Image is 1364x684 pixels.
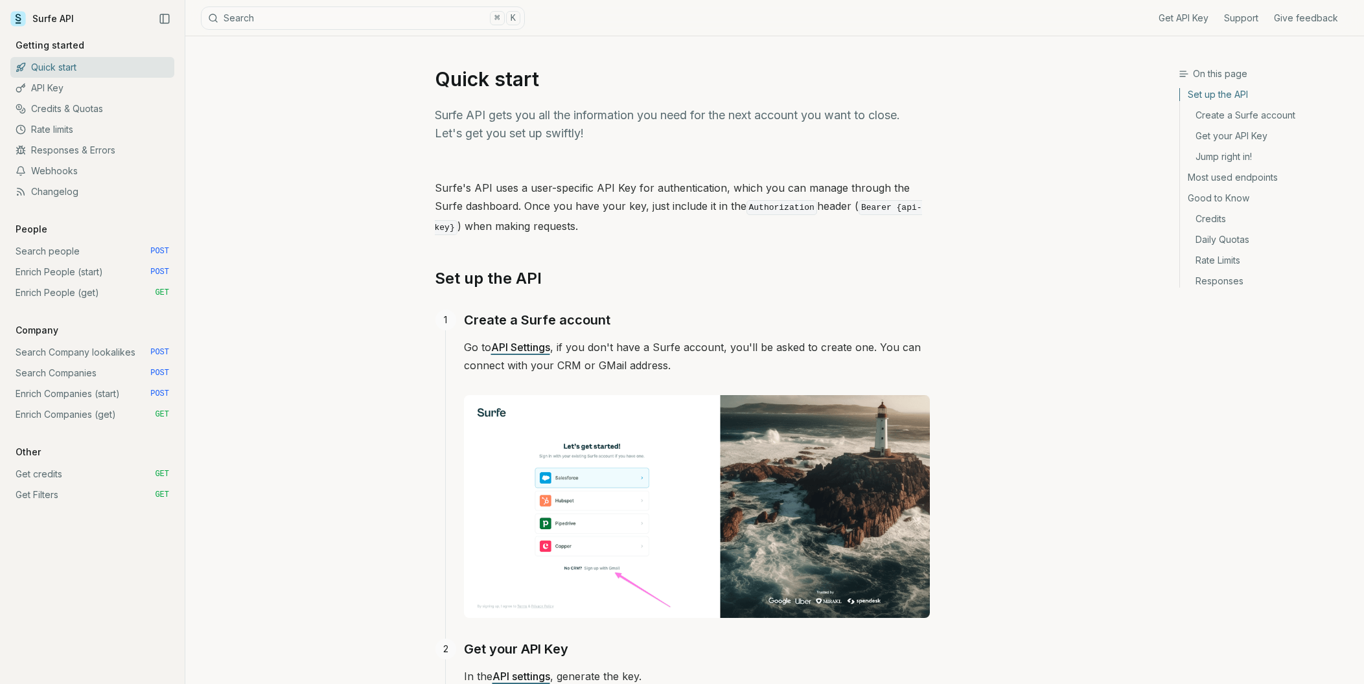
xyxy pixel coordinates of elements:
span: POST [150,246,169,256]
a: Changelog [10,181,174,202]
a: Good to Know [1180,188,1354,209]
a: Get Filters GET [10,484,174,505]
span: GET [155,469,169,479]
span: GET [155,288,169,298]
a: Search people POST [10,241,174,262]
a: Create a Surfe account [1180,105,1354,126]
a: Rate limits [10,119,174,140]
a: Responses [1180,271,1354,288]
kbd: K [506,11,520,25]
a: Search Companies POST [10,363,174,383]
span: GET [155,409,169,420]
a: Search Company lookalikes POST [10,342,174,363]
a: Rate Limits [1180,250,1354,271]
span: POST [150,267,169,277]
a: Jump right in! [1180,146,1354,167]
a: Credits & Quotas [10,98,174,119]
a: Support [1224,12,1258,25]
p: Go to , if you don't have a Surfe account, you'll be asked to create one. You can connect with yo... [464,338,930,374]
img: Image [464,395,930,618]
span: GET [155,490,169,500]
kbd: ⌘ [490,11,504,25]
a: Enrich People (start) POST [10,262,174,282]
span: POST [150,368,169,378]
h1: Quick start [435,67,930,91]
a: Create a Surfe account [464,310,610,330]
a: Enrich People (get) GET [10,282,174,303]
span: POST [150,389,169,399]
p: Other [10,446,46,459]
p: Surfe's API uses a user-specific API Key for authentication, which you can manage through the Sur... [435,179,930,237]
h3: On this page [1179,67,1354,80]
p: Surfe API gets you all the information you need for the next account you want to close. Let's get... [435,106,930,142]
p: Getting started [10,39,89,52]
a: Enrich Companies (start) POST [10,383,174,404]
a: Webhooks [10,161,174,181]
a: Responses & Errors [10,140,174,161]
a: Set up the API [1180,88,1354,105]
a: Give feedback [1274,12,1338,25]
a: Set up the API [435,268,542,289]
a: API Settings [491,341,550,354]
a: Daily Quotas [1180,229,1354,250]
a: Get API Key [1159,12,1208,25]
code: Authorization [746,200,817,215]
a: Enrich Companies (get) GET [10,404,174,425]
button: Collapse Sidebar [155,9,174,28]
a: API settings [492,670,550,683]
a: Get your API Key [1180,126,1354,146]
p: People [10,223,52,236]
a: Most used endpoints [1180,167,1354,188]
button: Search⌘K [201,6,525,30]
a: API Key [10,78,174,98]
span: POST [150,347,169,358]
a: Get credits GET [10,464,174,484]
a: Quick start [10,57,174,78]
a: Credits [1180,209,1354,229]
a: Get your API Key [464,639,568,659]
a: Surfe API [10,9,74,28]
p: Company [10,324,64,337]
